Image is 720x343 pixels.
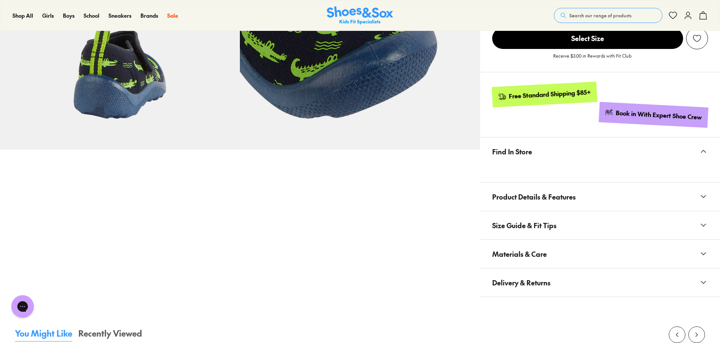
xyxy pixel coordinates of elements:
a: Sale [167,12,178,20]
button: You Might Like [15,327,72,341]
a: Shop All [12,12,33,20]
a: Shoes & Sox [327,6,393,25]
span: Sneakers [108,12,131,19]
iframe: Gorgias live chat messenger [8,293,38,320]
a: Book in With Expert Shoe Crew [599,102,708,128]
iframe: Find in Store [492,166,708,173]
span: Boys [63,12,75,19]
button: Find In Store [480,137,720,166]
button: Materials & Care [480,240,720,268]
img: SNS_Logo_Responsive.svg [327,6,393,25]
span: Materials & Care [492,243,547,265]
a: School [84,12,99,20]
span: Find In Store [492,140,532,163]
span: Shop All [12,12,33,19]
a: Girls [42,12,54,20]
button: Recently Viewed [78,327,142,341]
p: Receive $3.00 in Rewards with Fit Club [553,52,632,66]
span: Brands [140,12,158,19]
a: Sneakers [108,12,131,20]
button: Select Size [492,27,683,49]
span: School [84,12,99,19]
a: Brands [140,12,158,20]
div: Free Standard Shipping $85+ [508,88,591,100]
span: Product Details & Features [492,186,576,208]
a: Free Standard Shipping $85+ [491,82,597,107]
span: Girls [42,12,54,19]
span: Sale [167,12,178,19]
button: Add to Wishlist [686,27,708,49]
a: Boys [63,12,75,20]
span: Delivery & Returns [492,271,551,294]
span: Search our range of products [569,12,632,19]
button: Search our range of products [554,8,662,23]
button: Product Details & Features [480,183,720,211]
button: Delivery & Returns [480,268,720,297]
button: Size Guide & Fit Tips [480,211,720,239]
span: Size Guide & Fit Tips [492,214,557,236]
div: Book in With Expert Shoe Crew [616,109,702,122]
